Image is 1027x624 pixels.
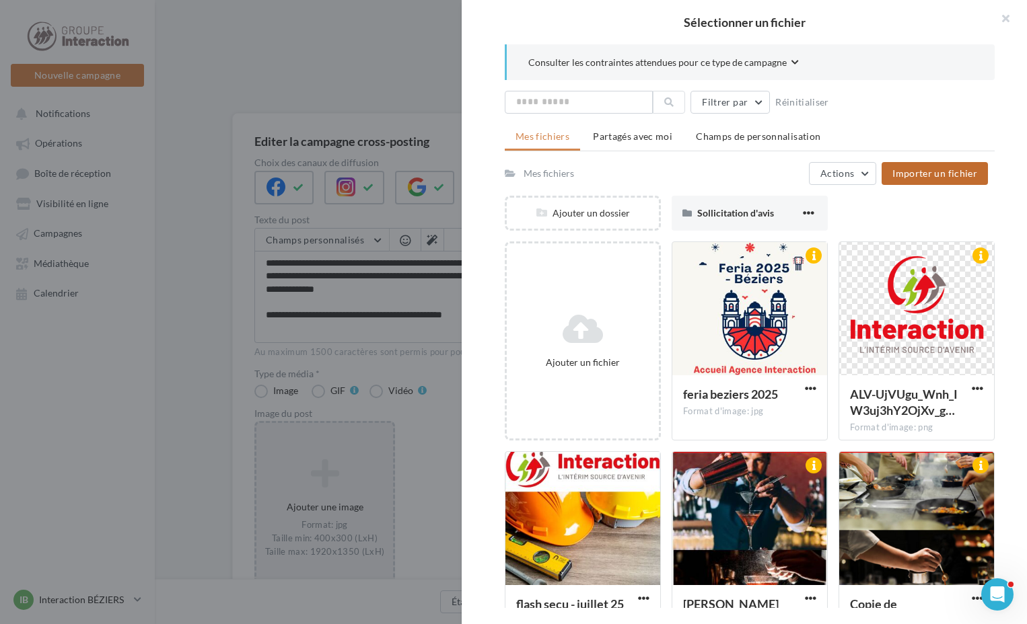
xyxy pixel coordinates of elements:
[809,162,876,185] button: Actions
[770,94,835,110] button: Réinitialiser
[516,596,624,611] span: flash secu - juillet 25
[683,596,779,611] span: Barman
[981,578,1014,611] iframe: Intercom live chat
[696,130,820,142] span: Champs de personnalisation
[683,405,816,418] div: Format d'image: jpg
[483,16,1005,28] h2: Sélectionner un fichier
[690,91,770,114] button: Filtrer par
[892,167,977,179] span: Importer un fichier
[593,130,672,142] span: Partagés avec moi
[512,356,653,369] div: Ajouter un fichier
[516,130,569,142] span: Mes fichiers
[850,422,983,434] div: Format d'image: png
[850,387,958,418] span: ALV-UjVUgu_Wnh_IW3uj3hY2OjXv_gw4dgTkMioAzGauuT_RR50R2j4l
[528,55,799,72] button: Consulter les contraintes attendues pour ce type de campagne
[697,207,774,219] span: Sollicitation d'avis
[528,56,787,69] span: Consulter les contraintes attendues pour ce type de campagne
[507,206,659,220] div: Ajouter un dossier
[820,167,854,179] span: Actions
[882,162,988,185] button: Importer un fichier
[524,167,574,180] div: Mes fichiers
[683,387,778,401] span: feria beziers 2025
